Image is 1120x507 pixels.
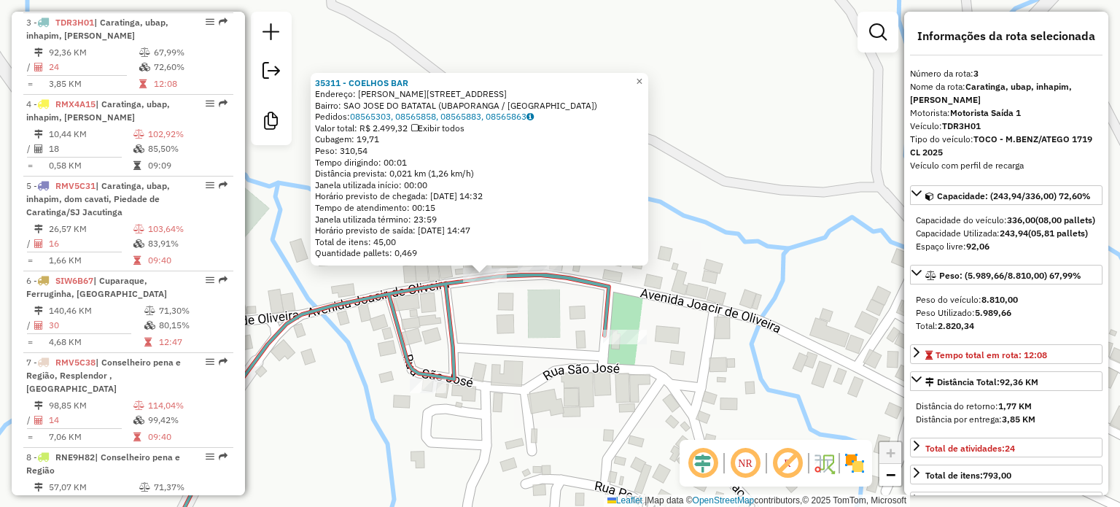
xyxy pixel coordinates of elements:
[34,401,43,410] i: Distância Total
[144,321,155,330] i: % de utilização da cubagem
[910,344,1102,364] a: Tempo total em rota: 12:08
[916,214,1097,227] div: Capacidade do veículo:
[147,127,227,142] td: 102,92%
[26,335,34,349] td: =
[315,214,644,225] div: Janela utilizada término: 23:59
[938,320,974,331] strong: 2.820,34
[1000,376,1038,387] span: 92,36 KM
[206,181,214,190] em: Opções
[916,320,1097,333] div: Total:
[26,98,170,123] span: 4 -
[26,236,34,251] td: /
[916,400,1097,413] div: Distância do retorno:
[910,265,1102,285] a: Peso: (5.989,66/8.810,00) 67,99%
[144,338,152,347] i: Tempo total em rota
[315,190,644,202] div: Horário previsto de chegada: [DATE] 14:32
[315,111,644,123] div: Pedidos:
[879,442,901,464] a: Zoom in
[916,227,1097,240] div: Capacidade Utilizada:
[770,446,805,481] span: Exibir rótulo
[257,56,286,89] a: Exportar sessão
[910,159,1102,172] div: Veículo com perfil de recarga
[939,270,1081,281] span: Peso: (5.989,66/8.810,00) 67,99%
[925,469,1011,482] div: Total de itens:
[910,465,1102,484] a: Total de itens:793,00
[916,240,1097,253] div: Espaço livre:
[158,303,227,318] td: 71,30%
[315,77,408,88] strong: 35311 - COELHOS BAR
[1028,228,1088,239] strong: (05,81 pallets)
[910,120,1102,133] div: Veículo:
[526,112,534,121] i: Observações
[937,190,1091,201] span: Capacidade: (243,94/336,00) 72,60%
[916,306,1097,320] div: Peso Utilizado:
[879,464,901,486] a: Zoom out
[315,145,644,157] div: Peso: 310,54
[139,80,147,88] i: Tempo total em rota
[147,430,227,444] td: 09:40
[26,77,34,91] td: =
[133,225,144,233] i: % de utilização do peso
[206,357,214,366] em: Opções
[55,357,96,368] span: RMV5C38
[315,88,644,100] div: Endereço: [PERSON_NAME][STREET_ADDRESS]
[158,318,227,333] td: 80,15%
[147,398,227,413] td: 114,04%
[48,303,144,318] td: 140,46 KM
[685,446,720,481] span: Ocultar deslocamento
[219,181,227,190] em: Rota exportada
[206,452,214,461] em: Opções
[910,81,1072,105] strong: Caratinga, ubap, inhapim, [PERSON_NAME]
[910,287,1102,338] div: Peso: (5.989,66/8.810,00) 67,99%
[26,17,168,41] span: | Caratinga, ubap, inhapim, [PERSON_NAME]
[315,133,644,145] div: Cubagem: 19,71
[48,430,133,444] td: 7,06 KM
[636,74,642,87] span: ×
[34,48,43,57] i: Distância Total
[863,18,892,47] a: Exibir filtros
[315,179,644,191] div: Janela utilizada início: 00:00
[219,357,227,366] em: Rota exportada
[34,483,43,492] i: Distância Total
[153,77,227,91] td: 12:08
[147,158,227,173] td: 09:09
[48,480,139,495] td: 57,07 KM
[26,158,34,173] td: =
[631,72,648,90] a: Close popup
[139,48,150,57] i: % de utilização do peso
[153,480,227,495] td: 71,37%
[147,253,227,268] td: 09:40
[26,318,34,333] td: /
[26,253,34,268] td: =
[26,180,170,217] span: | Caratinga, ubap, inhapim, dom cavati, Piedade de Caratinga/SJ Jacutinga
[983,470,1011,481] strong: 793,00
[910,67,1102,80] div: Número da rota:
[48,222,133,236] td: 26,57 KM
[26,17,168,41] span: 3 -
[315,247,644,259] div: Quantidade pallets: 0,469
[139,483,150,492] i: % de utilização do peso
[133,130,144,139] i: % de utilização do peso
[257,18,286,50] a: Nova sessão e pesquisa
[26,357,181,394] span: | Conselheiro pena e Região, Resplendor , [GEOGRAPHIC_DATA]
[910,80,1102,107] div: Nome da rota:
[315,77,644,259] div: Tempo de atendimento: 00:15
[139,63,150,71] i: % de utilização da cubagem
[910,133,1102,159] div: Tipo do veículo:
[48,318,144,333] td: 30
[219,18,227,26] em: Rota exportada
[26,275,167,299] span: | Cuparaque, Ferruginha, [GEOGRAPHIC_DATA]
[48,158,133,173] td: 0,58 KM
[950,107,1021,118] strong: Motorista Saída 1
[48,335,144,349] td: 4,68 KM
[26,98,170,123] span: | Caratinga, ubap, inhapim, [PERSON_NAME]
[55,275,93,286] span: SIW6B67
[315,157,644,169] div: Tempo dirigindo: 00:01
[315,168,644,179] div: Distância prevista: 0,021 km (1,26 km/h)
[973,68,979,79] strong: 3
[26,142,34,156] td: /
[153,60,227,74] td: 72,60%
[886,444,895,462] span: +
[966,241,989,252] strong: 92,06
[48,413,133,427] td: 14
